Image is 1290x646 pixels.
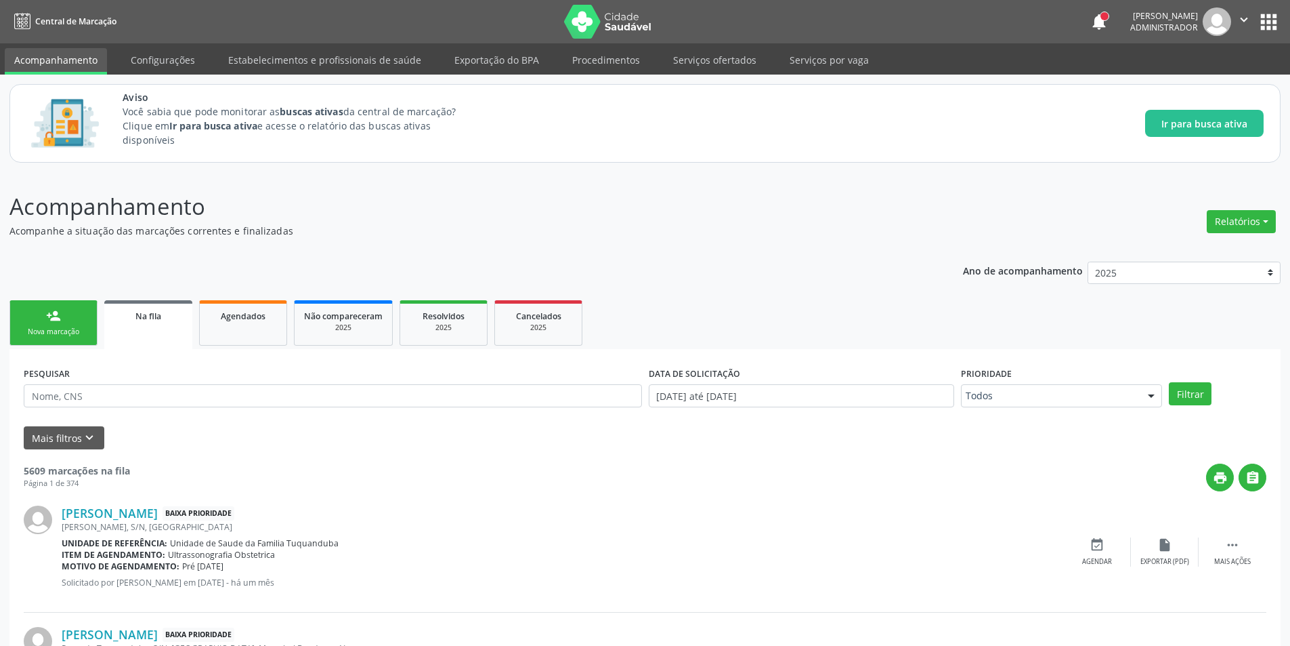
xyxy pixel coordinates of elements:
span: Central de Marcação [35,16,116,27]
strong: buscas ativas [280,105,343,118]
i:  [1237,12,1251,27]
a: Serviços por vaga [780,48,878,72]
button:  [1231,7,1257,36]
span: Ir para busca ativa [1161,117,1247,131]
button: print [1206,464,1234,491]
b: Motivo de agendamento: [62,561,179,572]
a: Exportação do BPA [445,48,549,72]
img: img [1203,7,1231,36]
button: apps [1257,10,1281,34]
span: Baixa Prioridade [163,628,234,642]
span: Aviso [123,90,481,104]
button: notifications [1090,12,1109,31]
span: Na fila [135,310,161,322]
b: Unidade de referência: [62,538,167,549]
p: Ano de acompanhamento [963,262,1083,279]
a: Procedimentos [563,48,649,72]
i: insert_drive_file [1157,538,1172,552]
p: Solicitado por [PERSON_NAME] em [DATE] - há um mês [62,577,1063,588]
label: PESQUISAR [24,363,70,384]
img: img [24,506,52,534]
i:  [1225,538,1240,552]
strong: Ir para busca ativa [169,119,257,132]
i: event_available [1090,538,1104,552]
a: Central de Marcação [9,10,116,33]
i: keyboard_arrow_down [82,430,97,445]
a: Configurações [121,48,205,72]
input: Selecione um intervalo [649,384,954,407]
input: Nome, CNS [24,384,642,407]
a: Serviços ofertados [664,48,766,72]
div: Mais ações [1214,557,1251,567]
button: Mais filtroskeyboard_arrow_down [24,426,104,450]
span: Cancelados [516,310,561,322]
a: [PERSON_NAME] [62,627,158,642]
span: Unidade de Saude da Familia Tuquanduba [170,538,339,549]
i: print [1213,470,1228,485]
div: person_add [46,308,61,323]
button: Relatórios [1207,210,1276,233]
img: Imagem de CalloutCard [26,93,104,154]
span: Baixa Prioridade [163,506,234,521]
strong: 5609 marcações na fila [24,464,130,477]
span: Resolvidos [423,310,465,322]
a: Estabelecimentos e profissionais de saúde [219,48,431,72]
div: [PERSON_NAME], S/N, [GEOGRAPHIC_DATA] [62,521,1063,533]
div: Nova marcação [20,327,87,337]
button: Filtrar [1169,382,1211,405]
i:  [1245,470,1260,485]
span: Administrador [1130,22,1198,33]
span: Todos [966,389,1134,403]
p: Acompanhe a situação das marcações correntes e finalizadas [9,224,899,238]
button: Ir para busca ativa [1145,110,1264,137]
div: 2025 [504,323,572,333]
p: Acompanhamento [9,190,899,224]
b: Item de agendamento: [62,549,165,561]
div: Exportar (PDF) [1140,557,1189,567]
span: Agendados [221,310,265,322]
p: Você sabia que pode monitorar as da central de marcação? Clique em e acesse o relatório das busca... [123,104,481,147]
span: Ultrassonografia Obstetrica [168,549,275,561]
div: 2025 [410,323,477,333]
button:  [1239,464,1266,491]
div: [PERSON_NAME] [1130,10,1198,22]
div: Agendar [1082,557,1112,567]
label: DATA DE SOLICITAÇÃO [649,363,740,384]
label: Prioridade [961,363,1012,384]
div: 2025 [304,323,383,333]
span: Pré [DATE] [182,561,223,572]
div: Página 1 de 374 [24,478,130,489]
span: Não compareceram [304,310,383,322]
a: Acompanhamento [5,48,107,75]
a: [PERSON_NAME] [62,506,158,521]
